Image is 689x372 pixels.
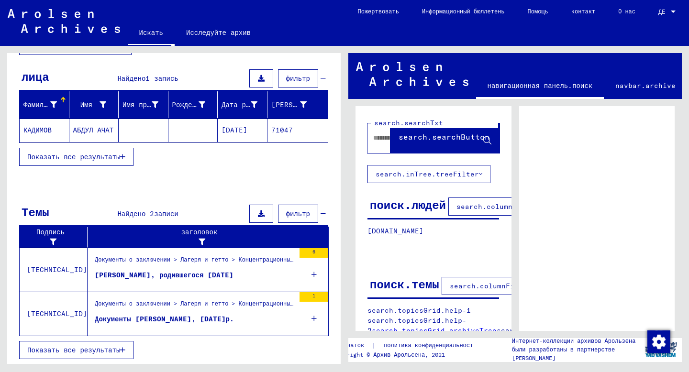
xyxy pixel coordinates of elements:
a: search.topicsGrid.archiveTree [372,326,497,335]
img: Arolsen_neg.svg [8,9,120,33]
font: [DATE] [222,126,247,134]
font: Пожертвовать [357,8,399,15]
font: поиск.людей [370,197,446,212]
font: [PERSON_NAME], родившегося [DATE] [95,271,233,279]
font: Имя при рождении [122,100,188,109]
font: Информационный бюллетень [422,8,505,15]
font: Показать все результаты [27,346,120,354]
a: Исследуйте архив [175,21,262,44]
font: search.inTree.treeFilter [376,170,479,178]
font: | [372,341,376,350]
font: политика конфиденциальности [384,341,477,349]
font: [PERSON_NAME] заключенного [271,100,380,109]
font: navbar.archive [615,81,676,90]
img: Изменить согласие [647,330,670,353]
mat-header-cell: Фамилия [20,91,69,118]
font: Показать все результаты [27,153,120,161]
font: Рождение [172,100,204,109]
button: фильтр [278,205,318,223]
mat-header-cell: Номер заключенного [267,91,328,118]
font: лица [22,69,49,84]
font: Помощь [528,8,548,15]
mat-header-cell: Дата рождения [218,91,267,118]
font: Имя [80,100,92,109]
font: Дата рождения [222,100,274,109]
font: О нас [618,8,635,15]
div: Рождение [172,97,218,112]
font: Найдено [117,74,145,83]
font: 1 запись [145,74,178,83]
div: Имя [73,97,119,112]
font: отпечаток [333,341,364,349]
mat-header-cell: Рождение [168,91,218,118]
font: search.searchTxt [374,119,443,127]
font: Искать [139,28,163,37]
button: Показать все результаты [19,341,133,359]
a: политика конфиденциальности [376,340,488,350]
font: контакт [571,8,595,15]
font: search.columnFilter.filter [450,282,561,290]
mat-header-cell: Имя [69,91,119,118]
button: фильтр [278,69,318,88]
a: отпечаток [333,340,372,350]
font: [TECHNICAL_ID] [27,265,87,274]
button: search.inTree.treeFilter [367,165,490,183]
img: yv_logo.png [643,338,679,361]
a: навигационная панель.поиск [476,74,604,99]
font: Документы [PERSON_NAME], [DATE]р. [95,315,234,323]
font: были разработаны в партнерстве [PERSON_NAME] [512,346,615,361]
font: [DOMAIN_NAME] [367,227,423,235]
div: Фамилия [23,97,69,112]
font: Исследуйте архив [186,28,251,37]
font: фильтр [286,209,310,218]
button: search.searchButton [390,123,500,153]
font: навигационная панель.поиск [488,81,593,90]
div: [PERSON_NAME] заключенного [271,97,319,112]
font: КАДИМОВ [23,126,52,134]
div: заголовок [91,227,319,247]
font: Copyright © Архив Арольсена, 2021 [333,351,445,358]
font: Подпись [36,228,65,236]
font: search.topicsGrid.manually. [497,326,613,335]
font: search.columnFilter.filter [456,202,568,211]
button: Показать все результаты [19,148,133,166]
font: search.topicsGrid.help-1 [367,306,471,315]
a: navbar.archive [604,74,687,97]
font: [TECHNICAL_ID] [27,309,87,318]
a: Искать [128,21,175,46]
font: АБДУЛ АЧАТ [73,126,114,134]
font: Интернет-коллекции архивов Арользена [512,337,636,344]
button: search.columnFilter.filter [448,197,576,216]
div: Подпись [23,227,89,247]
font: 6 [312,249,315,255]
font: Темы [22,205,49,219]
font: заголовок [181,228,218,236]
img: Arolsen_neg.svg [356,62,468,86]
font: search.searchButton [399,132,489,142]
font: Найдено 2 [117,209,154,218]
font: поиск.темы [370,277,439,291]
font: 71047 [271,126,293,134]
div: Дата рождения [222,97,269,112]
font: search.topicsGrid.help-2 [367,316,467,335]
mat-header-cell: Имя при рождении [119,91,168,118]
div: Изменить согласие [647,330,670,353]
font: фильтр [286,74,310,83]
div: Имя при рождении [122,97,170,112]
font: ДЕ [658,8,665,15]
font: 1 [312,293,315,299]
font: Фамилия [23,100,52,109]
font: записи [154,209,178,218]
button: search.columnFilter.filter [442,277,569,295]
